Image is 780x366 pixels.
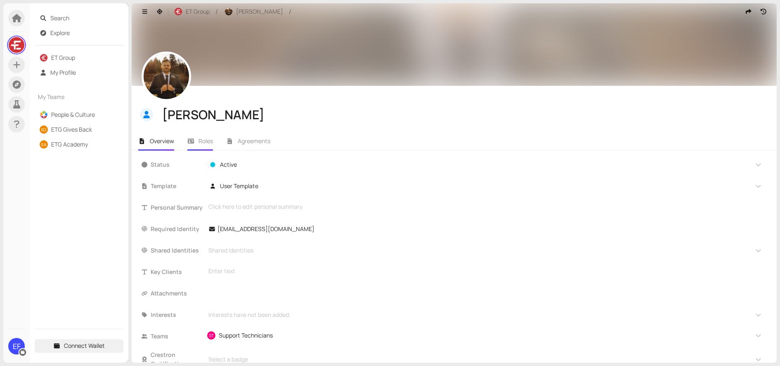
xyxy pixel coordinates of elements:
[209,331,214,340] span: ST
[208,202,762,211] div: Click here to edit personal summary
[225,8,232,15] img: pf5kUjOhe-.jpeg
[151,310,203,319] span: Interests
[50,12,119,25] span: Search
[150,137,174,145] span: Overview
[199,137,213,145] span: Roles
[208,267,762,276] div: Enter text
[219,331,273,340] span: Support Technicians
[151,246,203,255] span: Shared Identities
[51,54,75,61] a: ET Group
[220,182,258,191] span: User Template
[151,182,203,191] span: Template
[51,125,92,133] a: ETG Gives Back
[151,203,203,212] span: Personal Summary
[144,54,189,99] img: dlJ89QE6ff.jpeg
[51,140,88,148] a: ETG Academy
[162,107,763,123] div: [PERSON_NAME]
[50,29,70,37] a: Explore
[35,87,123,106] div: My Teams
[151,332,203,341] span: Teams
[9,37,24,53] img: LsfHRQdbm8.jpeg
[236,7,283,16] span: [PERSON_NAME]
[220,5,287,18] button: [PERSON_NAME]
[220,160,237,169] span: Active
[170,5,214,18] button: ET Group
[206,246,253,255] span: Shared Identities
[206,310,291,319] span: Interests have not been added.
[35,339,123,352] button: Connect Wallet
[206,355,248,364] span: Select a badge
[13,338,21,354] span: EF
[38,92,106,102] span: My Teams
[151,289,203,298] span: Attachments
[175,8,182,15] img: r-RjKx4yED.jpeg
[151,224,203,234] span: Required Identity
[186,7,210,16] span: ET Group
[217,224,314,234] span: [EMAIL_ADDRESS][DOMAIN_NAME]
[238,137,270,145] span: Agreements
[151,160,203,169] span: Status
[64,341,105,350] span: Connect Wallet
[151,267,203,276] span: Key Clients
[50,68,76,76] a: My Profile
[51,111,95,118] a: People & Culture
